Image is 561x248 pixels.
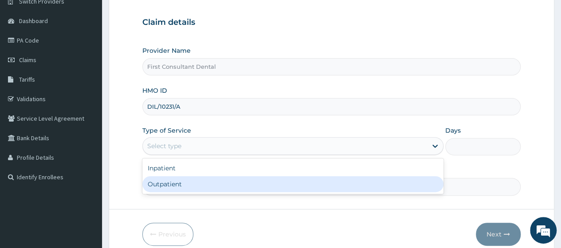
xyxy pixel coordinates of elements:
label: Type of Service [142,126,191,135]
span: Claims [19,56,36,64]
label: Provider Name [142,46,191,55]
img: d_794563401_company_1708531726252_794563401 [16,44,36,67]
button: Next [476,223,521,246]
button: Previous [142,223,193,246]
span: We're online! [51,70,122,160]
div: Outpatient [142,176,443,192]
label: HMO ID [142,86,167,95]
input: Enter HMO ID [142,98,521,115]
label: Days [445,126,461,135]
textarea: Type your message and hit 'Enter' [4,159,169,190]
span: Dashboard [19,17,48,25]
div: Inpatient [142,160,443,176]
span: Tariffs [19,75,35,83]
h3: Claim details [142,18,521,28]
div: Select type [147,142,181,150]
div: Chat with us now [46,50,149,61]
div: Minimize live chat window [145,4,167,26]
